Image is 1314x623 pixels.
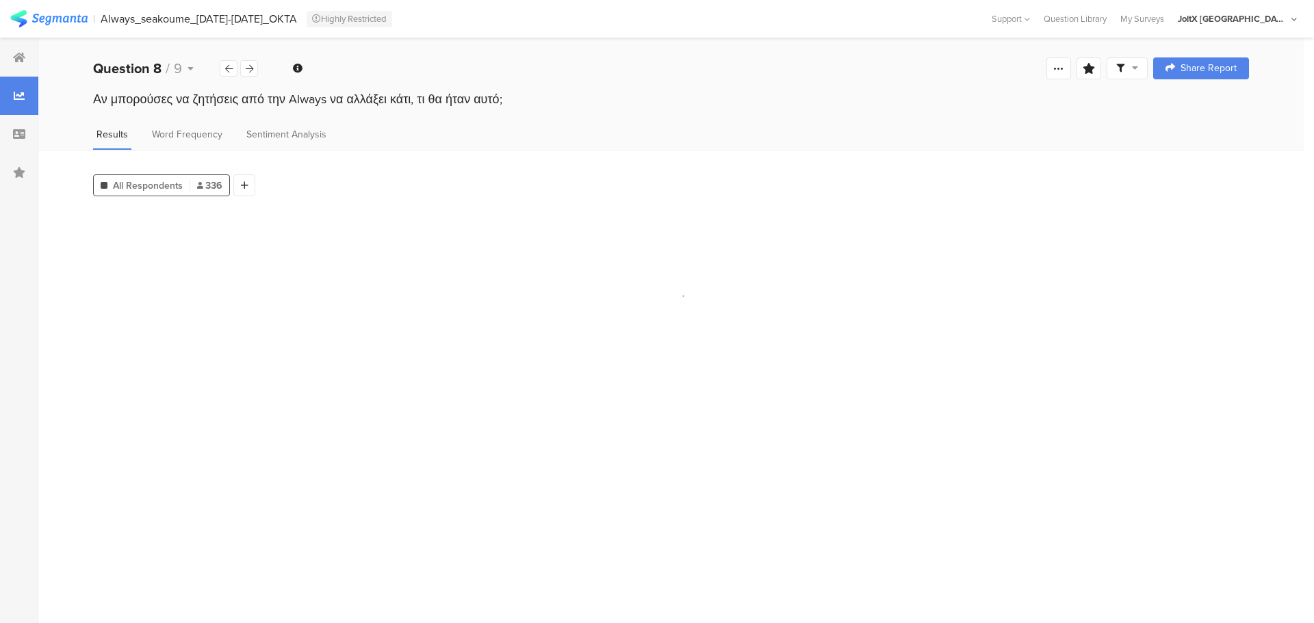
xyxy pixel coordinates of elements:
span: Results [96,127,128,142]
a: Question Library [1037,12,1113,25]
div: Always_seakoume_[DATE]-[DATE]_OKTA [101,12,297,25]
span: Share Report [1181,64,1237,73]
span: Sentiment Analysis [246,127,326,142]
span: All Respondents [113,178,183,193]
span: 9 [174,58,182,79]
b: Question 8 [93,58,162,79]
span: 336 [197,178,222,193]
img: segmanta logo [10,10,88,27]
div: JoltX [GEOGRAPHIC_DATA] [1178,12,1287,25]
div: Support [992,8,1030,29]
span: / [166,58,170,79]
div: Αν μπορούσες να ζητήσεις από την Always να αλλάξει κάτι, τι θα ήταν αυτό; [93,90,1249,108]
div: | [93,11,95,27]
a: My Surveys [1113,12,1171,25]
div: Highly Restricted [307,11,392,27]
span: Word Frequency [152,127,222,142]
